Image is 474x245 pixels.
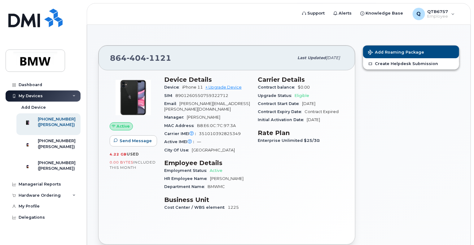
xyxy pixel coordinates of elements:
[295,93,309,98] span: Eligible
[258,129,344,137] h3: Rate Plan
[258,109,305,114] span: Contract Expiry Date
[120,138,152,144] span: Send Message
[192,148,235,152] span: [GEOGRAPHIC_DATA]
[305,109,339,114] span: Contract Expired
[197,139,201,144] span: —
[175,93,228,98] span: 8901260550759322712
[258,117,307,122] span: Initial Activation Date
[258,93,295,98] span: Upgrade Status
[326,55,340,60] span: [DATE]
[197,123,236,128] span: B8:E6:0C:7C:97:3A
[210,176,244,181] span: [PERSON_NAME]
[164,115,187,120] span: Manager
[164,148,192,152] span: City Of Use
[205,85,242,90] a: + Upgrade Device
[164,139,197,144] span: Active IMEI
[164,184,208,189] span: Department Name
[110,152,127,156] span: 4.22 GB
[164,93,175,98] span: SIM
[115,79,152,116] img: iPhone_11.jpg
[258,85,298,90] span: Contract balance
[447,218,469,240] iframe: Messenger Launcher
[164,123,197,128] span: MAC Address
[302,101,315,106] span: [DATE]
[164,76,250,83] h3: Device Details
[307,117,320,122] span: [DATE]
[164,159,250,167] h3: Employee Details
[187,115,220,120] span: [PERSON_NAME]
[208,184,225,189] span: BMWMC
[164,131,199,136] span: Carrier IMEI
[164,168,210,173] span: Employment Status
[110,53,171,63] span: 864
[298,85,310,90] span: $0.00
[110,135,157,147] button: Send Message
[258,76,344,83] h3: Carrier Details
[258,101,302,106] span: Contract Start Date
[164,205,228,210] span: Cost Center / WBS element
[164,85,182,90] span: Device
[164,176,210,181] span: HR Employee Name
[363,46,459,58] button: Add Roaming Package
[210,168,222,173] span: Active
[127,53,146,63] span: 404
[199,131,241,136] span: 351010392825349
[127,152,139,156] span: used
[110,160,133,164] span: 0.00 Bytes
[164,196,250,203] h3: Business Unit
[164,101,250,112] span: [PERSON_NAME][EMAIL_ADDRESS][PERSON_NAME][DOMAIN_NAME]
[368,50,424,56] span: Add Roaming Package
[297,55,326,60] span: Last updated
[363,58,459,69] a: Create Helpdesk Submission
[228,205,239,210] span: 1225
[117,123,130,129] span: Active
[146,53,171,63] span: 1121
[258,138,323,143] span: Enterprise Unlimited $25/30
[182,85,203,90] span: iPhone 11
[164,101,179,106] span: Email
